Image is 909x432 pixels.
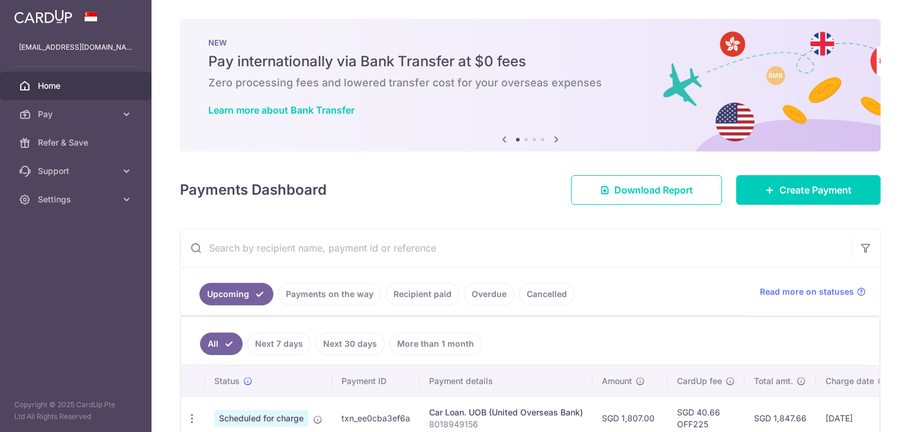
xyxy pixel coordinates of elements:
p: 8018949156 [429,418,583,430]
th: Payment ID [332,366,420,396]
a: Read more on statuses [760,286,866,298]
span: Scheduled for charge [214,410,308,427]
span: Charge date [826,375,874,387]
a: Overdue [464,283,514,305]
a: Create Payment [736,175,881,205]
span: Create Payment [779,183,852,197]
span: Read more on statuses [760,286,854,298]
h6: Zero processing fees and lowered transfer cost for your overseas expenses [208,76,852,90]
a: More than 1 month [389,333,482,355]
img: Bank transfer banner [180,19,881,151]
a: Next 30 days [315,333,385,355]
a: Learn more about Bank Transfer [208,104,354,116]
th: Payment details [420,366,592,396]
input: Search by recipient name, payment id or reference [180,229,852,267]
span: CardUp fee [677,375,722,387]
a: Cancelled [519,283,575,305]
h5: Pay internationally via Bank Transfer at $0 fees [208,52,852,71]
span: Pay [38,108,116,120]
a: Next 7 days [247,333,311,355]
div: Car Loan. UOB (United Overseas Bank) [429,407,583,418]
span: Refer & Save [38,137,116,149]
a: Recipient paid [386,283,459,305]
span: Amount [602,375,632,387]
p: [EMAIL_ADDRESS][DOMAIN_NAME] [19,41,133,53]
a: Download Report [571,175,722,205]
span: Status [214,375,240,387]
span: Settings [38,194,116,205]
a: Payments on the way [278,283,381,305]
img: CardUp [14,9,72,24]
a: All [200,333,243,355]
span: Support [38,165,116,177]
h4: Payments Dashboard [180,179,327,201]
a: Upcoming [199,283,273,305]
span: Download Report [614,183,693,197]
p: NEW [208,38,852,47]
span: Total amt. [754,375,793,387]
span: Home [38,80,116,92]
